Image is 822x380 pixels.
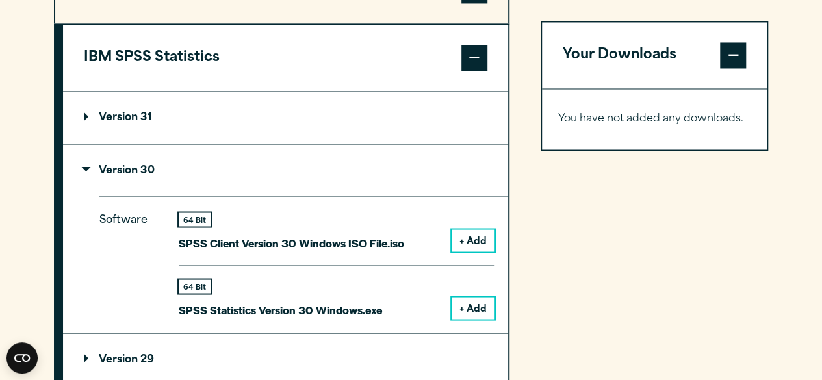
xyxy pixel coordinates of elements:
[179,233,404,252] p: SPSS Client Version 30 Windows ISO File.iso
[84,165,155,175] p: Version 30
[542,22,767,88] button: Your Downloads
[179,212,211,226] div: 64 Bit
[179,279,211,293] div: 64 Bit
[558,110,751,129] p: You have not added any downloads.
[452,229,494,251] button: + Add
[542,88,767,149] div: Your Downloads
[179,300,382,319] p: SPSS Statistics Version 30 Windows.exe
[84,112,152,123] p: Version 31
[63,92,508,144] summary: Version 31
[6,342,38,374] button: Open CMP widget
[99,210,158,309] p: Software
[84,354,154,364] p: Version 29
[63,144,508,196] summary: Version 30
[63,25,508,91] button: IBM SPSS Statistics
[452,297,494,319] button: + Add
